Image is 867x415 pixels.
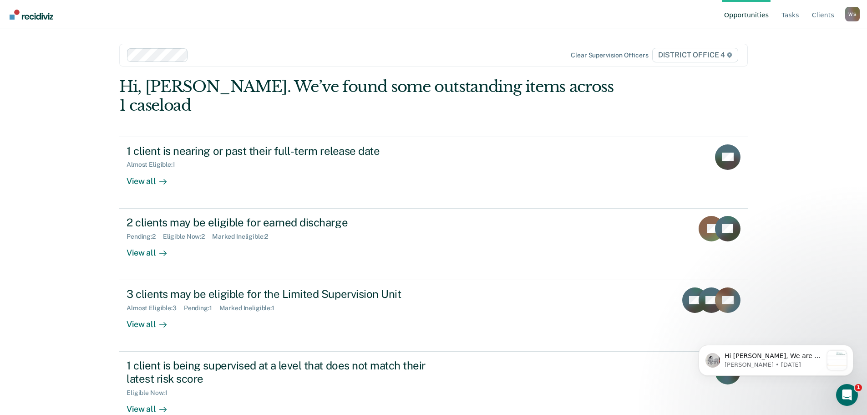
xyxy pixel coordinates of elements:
[10,10,53,20] img: Recidiviz
[184,304,219,312] div: Pending : 1
[127,397,177,415] div: View all
[127,169,177,186] div: View all
[119,77,622,115] div: Hi, [PERSON_NAME]. We’ve found some outstanding items across 1 caseload
[685,327,867,390] iframe: Intercom notifications message
[212,233,275,241] div: Marked Ineligible : 2
[127,161,183,169] div: Almost Eligible : 1
[127,233,163,241] div: Pending : 2
[845,7,860,21] div: W S
[652,48,738,62] span: DISTRICT OFFICE 4
[855,384,862,391] span: 1
[163,233,212,241] div: Eligible Now : 2
[127,312,177,330] div: View all
[836,384,858,406] iframe: Intercom live chat
[40,34,138,42] p: Message from Kim, sent 3w ago
[571,51,648,59] div: Clear supervision officers
[119,137,748,209] a: 1 client is nearing or past their full-term release dateAlmost Eligible:1View all
[127,304,184,312] div: Almost Eligible : 3
[127,216,446,229] div: 2 clients may be eligible for earned discharge
[845,7,860,21] button: Profile dropdown button
[219,304,282,312] div: Marked Ineligible : 1
[119,280,748,352] a: 3 clients may be eligible for the Limited Supervision UnitAlmost Eligible:3Pending:1Marked Inelig...
[127,389,175,397] div: Eligible Now : 1
[127,144,446,158] div: 1 client is nearing or past their full-term release date
[127,287,446,301] div: 3 clients may be eligible for the Limited Supervision Unit
[119,209,748,280] a: 2 clients may be eligible for earned dischargePending:2Eligible Now:2Marked Ineligible:2View all
[127,240,177,258] div: View all
[127,359,446,385] div: 1 client is being supervised at a level that does not match their latest risk score
[40,26,138,259] span: Hi [PERSON_NAME], We are so excited to announce a brand new feature: AI case note search! 📣 Findi...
